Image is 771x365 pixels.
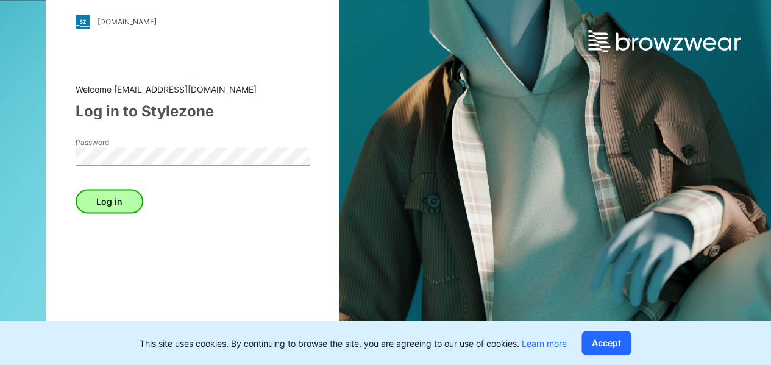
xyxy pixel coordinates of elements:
img: stylezone-logo.562084cfcfab977791bfbf7441f1a819.svg [76,14,90,29]
p: This site uses cookies. By continuing to browse the site, you are agreeing to our use of cookies. [140,337,567,350]
div: [DOMAIN_NAME] [98,17,157,26]
div: Welcome [EMAIL_ADDRESS][DOMAIN_NAME] [76,82,310,95]
button: Log in [76,189,143,213]
a: [DOMAIN_NAME] [76,14,310,29]
img: browzwear-logo.e42bd6dac1945053ebaf764b6aa21510.svg [588,30,741,52]
a: Learn more [522,338,567,349]
div: Log in to Stylezone [76,100,310,122]
button: Accept [581,331,631,355]
label: Password [76,136,161,147]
